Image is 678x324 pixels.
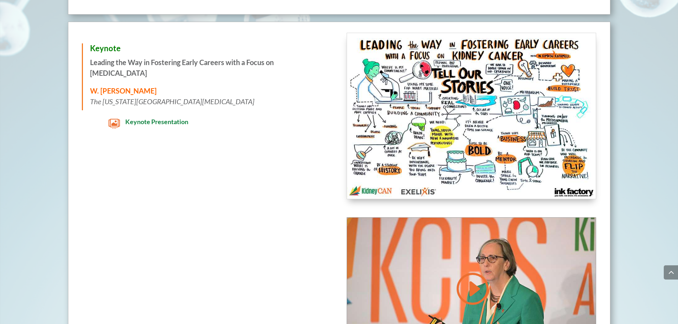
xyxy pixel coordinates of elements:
em: The [90,97,101,106]
img: KidneyCAN_Ink Factory_Board Keynote [347,33,596,199]
em: [US_STATE][GEOGRAPHIC_DATA][MEDICAL_DATA] [103,97,254,106]
span: Keynote [90,43,121,53]
b: Leading the Way in Fostering Early Careers with a Focus on [MEDICAL_DATA] [90,58,274,77]
span:  [109,118,120,129]
span: Keynote Presentation [125,118,188,126]
strong: W. [PERSON_NAME] [90,86,157,95]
